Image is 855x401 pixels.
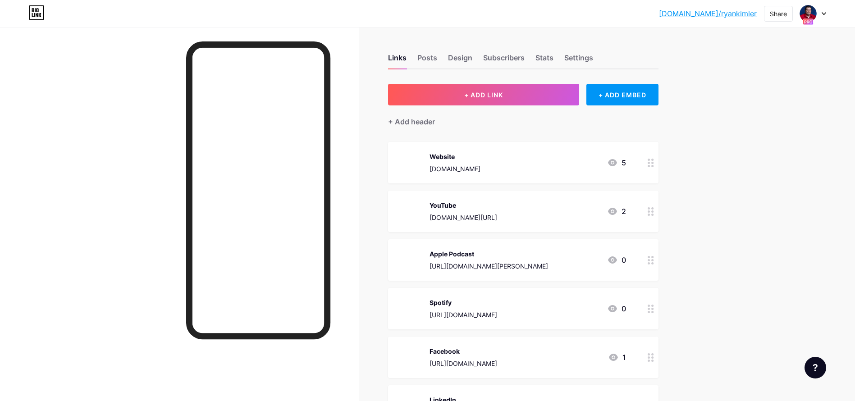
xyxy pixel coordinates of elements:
div: Spotify [430,298,497,307]
div: Posts [417,52,437,68]
div: 5 [607,157,626,168]
div: [URL][DOMAIN_NAME] [430,359,497,368]
div: [URL][DOMAIN_NAME] [430,310,497,319]
div: + Add header [388,116,435,127]
div: 1 [608,352,626,363]
img: Apple Podcast [399,248,422,272]
img: Facebook [399,346,422,369]
div: [DOMAIN_NAME][URL] [430,213,497,222]
div: [URL][DOMAIN_NAME][PERSON_NAME] [430,261,548,271]
div: YouTube [430,200,497,210]
div: Links [388,52,407,68]
button: + ADD LINK [388,84,580,105]
div: Apple Podcast [430,249,548,259]
img: YouTube [399,200,422,223]
div: 2 [607,206,626,217]
div: 0 [607,303,626,314]
span: + ADD LINK [464,91,503,99]
div: Share [770,9,787,18]
div: Website [430,152,480,161]
img: Website [399,151,422,174]
img: testingbilal [800,5,817,22]
a: [DOMAIN_NAME]/ryankimler [659,8,757,19]
div: 0 [607,255,626,265]
div: Design [448,52,472,68]
div: Settings [564,52,593,68]
div: Stats [535,52,553,68]
div: [DOMAIN_NAME] [430,164,480,173]
div: Facebook [430,346,497,356]
img: Spotify [399,297,422,320]
div: Subscribers [483,52,525,68]
div: + ADD EMBED [586,84,658,105]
